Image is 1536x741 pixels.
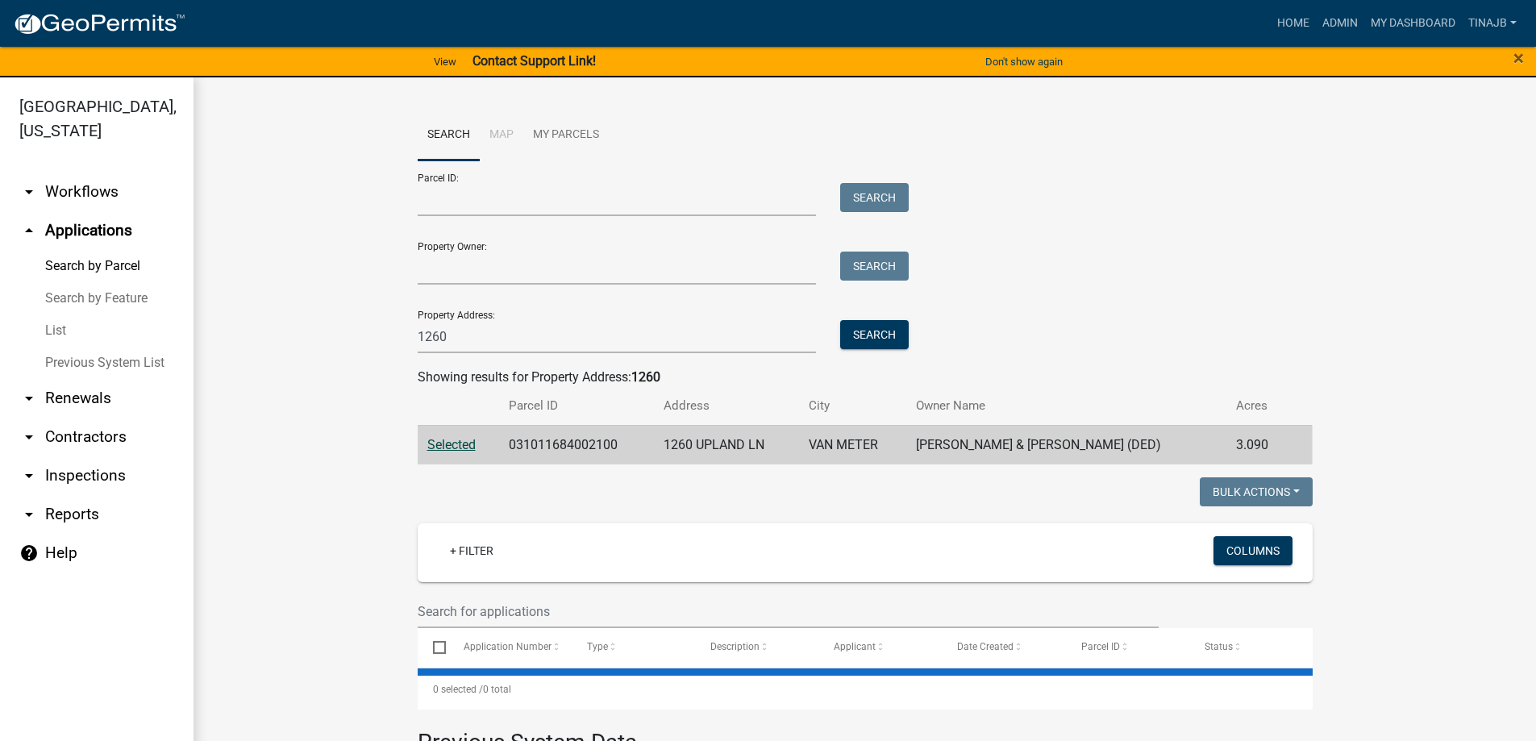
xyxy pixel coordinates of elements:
i: arrow_drop_down [19,505,39,524]
span: 0 selected / [433,684,483,695]
button: Search [840,252,909,281]
i: arrow_drop_up [19,221,39,240]
th: Address [654,387,799,425]
button: Bulk Actions [1200,477,1313,506]
span: Application Number [464,641,552,652]
i: arrow_drop_down [19,466,39,485]
span: Date Created [957,641,1014,652]
input: Search for applications [418,595,1159,628]
span: Parcel ID [1081,641,1120,652]
td: [PERSON_NAME] & [PERSON_NAME] (DED) [906,425,1226,464]
a: Selected [427,437,476,452]
a: My Dashboard [1364,8,1462,39]
a: Search [418,110,480,161]
a: My Parcels [523,110,609,161]
button: Columns [1213,536,1292,565]
span: × [1513,47,1524,69]
datatable-header-cell: Parcel ID [1065,628,1188,667]
i: help [19,543,39,563]
td: VAN METER [799,425,906,464]
th: Acres [1226,387,1288,425]
strong: Contact Support Link! [472,53,596,69]
i: arrow_drop_down [19,182,39,202]
button: Don't show again [979,48,1069,75]
a: Admin [1316,8,1364,39]
div: 0 total [418,669,1313,710]
datatable-header-cell: Select [418,628,448,667]
div: Showing results for Property Address: [418,368,1313,387]
span: Description [710,641,760,652]
datatable-header-cell: Date Created [942,628,1065,667]
span: Applicant [834,641,876,652]
td: 1260 UPLAND LN [654,425,799,464]
a: View [427,48,463,75]
i: arrow_drop_down [19,427,39,447]
a: + Filter [437,536,506,565]
th: City [799,387,906,425]
th: Owner Name [906,387,1226,425]
datatable-header-cell: Status [1188,628,1312,667]
datatable-header-cell: Applicant [818,628,942,667]
button: Search [840,183,909,212]
span: Status [1205,641,1233,652]
button: Close [1513,48,1524,68]
th: Parcel ID [499,387,654,425]
datatable-header-cell: Description [695,628,818,667]
td: 031011684002100 [499,425,654,464]
a: Home [1271,8,1316,39]
datatable-header-cell: Application Number [448,628,572,667]
i: arrow_drop_down [19,389,39,408]
datatable-header-cell: Type [572,628,695,667]
td: 3.090 [1226,425,1288,464]
strong: 1260 [631,369,660,385]
button: Search [840,320,909,349]
span: Type [587,641,608,652]
a: Tinajb [1462,8,1523,39]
